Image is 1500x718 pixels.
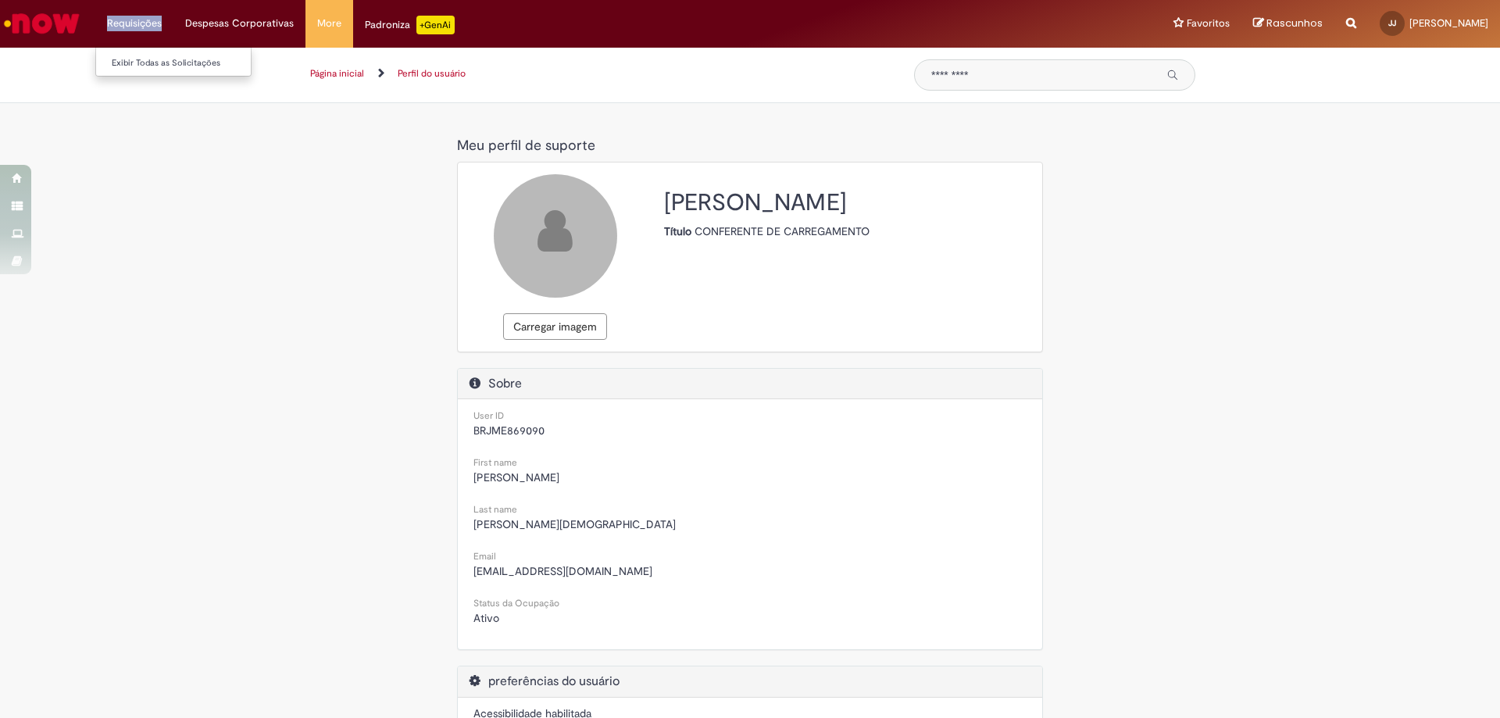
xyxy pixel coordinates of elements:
span: More [317,16,341,31]
div: Padroniza [365,16,455,34]
span: JJ [1388,18,1396,28]
span: Despesas Corporativas [185,16,294,31]
small: Last name [473,503,517,516]
small: First name [473,456,517,469]
a: Exibir Todas as Solicitações [96,55,268,72]
p: +GenAi [416,16,455,34]
span: [EMAIL_ADDRESS][DOMAIN_NAME] [473,564,652,578]
span: Favoritos [1187,16,1230,31]
small: Email [473,550,496,563]
ul: Trilhas de página [305,59,891,88]
span: [PERSON_NAME] [1409,16,1488,30]
img: ServiceNow [2,8,82,39]
span: Requisições [107,16,162,31]
span: [PERSON_NAME][DEMOGRAPHIC_DATA] [473,517,676,531]
span: Meu perfil de suporte [457,137,595,155]
span: Ativo [473,611,499,625]
h2: [PERSON_NAME] [664,190,1030,216]
button: Carregar imagem [503,313,607,340]
span: [PERSON_NAME] [473,470,559,484]
span: BRJME869090 [473,423,545,438]
a: Página inicial [310,67,364,80]
span: Rascunhos [1266,16,1323,30]
small: User ID [473,409,504,422]
a: Perfil do usuário [398,67,466,80]
h2: Sobre [470,377,1030,391]
span: CONFERENTE DE CARREGAMENTO [695,224,870,238]
ul: Requisições [95,47,252,77]
small: Status da Ocupação [473,597,559,609]
h2: preferências do usuário [470,674,1030,689]
a: Rascunhos [1253,16,1323,31]
strong: Título [664,224,695,238]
